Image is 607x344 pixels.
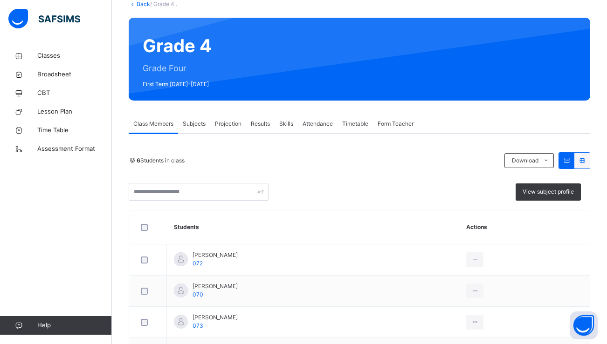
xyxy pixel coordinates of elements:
[37,107,112,116] span: Lesson Plan
[193,251,238,259] span: [PERSON_NAME]
[137,156,185,165] span: Students in class
[279,120,293,128] span: Skills
[37,51,112,61] span: Classes
[342,120,368,128] span: Timetable
[37,126,112,135] span: Time Table
[150,0,177,7] span: / Grade 4 .
[251,120,270,128] span: Results
[167,210,459,244] th: Students
[183,120,206,128] span: Subjects
[459,210,590,244] th: Actions
[37,144,112,154] span: Assessment Format
[137,157,140,164] b: 6
[523,188,574,196] span: View subject profile
[303,120,333,128] span: Attendance
[378,120,414,128] span: Form Teacher
[215,120,241,128] span: Projection
[512,156,538,165] span: Download
[133,120,173,128] span: Class Members
[37,88,112,98] span: CBT
[37,321,111,330] span: Help
[570,311,598,339] button: Open asap
[8,9,80,28] img: safsims
[193,322,203,329] span: 073
[193,313,238,322] span: [PERSON_NAME]
[193,291,203,298] span: 070
[193,282,238,290] span: [PERSON_NAME]
[137,0,150,7] a: Back
[37,70,112,79] span: Broadsheet
[193,260,203,267] span: 072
